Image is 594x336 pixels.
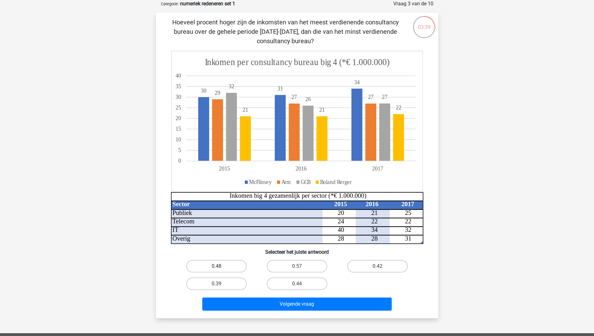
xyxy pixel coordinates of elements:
tspan: 201520162017 [219,165,383,172]
h6: Selecteer het juiste antwoord [166,244,428,255]
tspan: 30 [175,94,181,100]
tspan: 40 [175,72,181,79]
tspan: 22 [371,218,378,225]
tspan: Arm [281,179,291,185]
tspan: 28 [371,235,378,242]
tspan: 15 [175,126,181,132]
tspan: Overig [172,235,190,242]
tspan: 27 [382,94,387,100]
tspan: Inkomen big 4 gezamenlijk per sector (*€ 1.000.000) [230,192,366,199]
tspan: GCB [301,179,311,185]
tspan: 22 [405,218,411,225]
button: Volgende vraag [202,298,392,311]
tspan: 2727 [291,94,373,100]
div: 03:39 [412,15,436,31]
tspan: 10 [175,136,181,143]
tspan: 24 [338,218,344,225]
tspan: 20 [338,209,344,216]
tspan: 30 [201,87,206,94]
tspan: 32 [229,83,234,90]
tspan: 25 [175,104,181,111]
tspan: 5 [178,147,181,154]
tspan: 26 [305,96,311,102]
tspan: 2017 [401,201,414,207]
tspan: Boland Rerger [320,179,352,185]
tspan: 25 [405,209,411,216]
label: 0.39 [186,277,247,290]
tspan: 20 [175,115,181,122]
tspan: 2016 [365,201,378,207]
tspan: 21 [371,209,378,216]
tspan: 32 [405,227,411,233]
tspan: 31 [405,235,411,242]
tspan: 28 [338,235,344,242]
label: 0.42 [347,260,408,272]
small: Categorie: [161,2,179,6]
tspan: 35 [175,83,181,90]
tspan: 29 [215,89,220,96]
tspan: 0 [178,158,181,164]
tspan: Sector [172,201,190,207]
label: 0.48 [186,260,247,272]
tspan: 22 [396,104,401,111]
p: Hoeveel procent hoger zijn de inkomsten van het meest verdienende consultancy bureau over de gehe... [166,18,405,46]
label: 0.57 [267,260,327,272]
tspan: 34 [371,227,378,233]
tspan: Inkomen per consultancy bureau big 4 (*€ 1.000.000) [205,57,390,68]
tspan: Telecom [172,218,194,225]
tspan: McFlinsey [249,179,272,185]
tspan: IT [172,227,178,233]
tspan: 40 [338,227,344,233]
tspan: 2015 [334,201,347,207]
tspan: 31 [277,85,283,92]
tspan: Publiek [172,209,192,216]
label: 0.44 [267,277,327,290]
tspan: 2121 [242,107,324,113]
tspan: 34 [354,79,359,85]
strong: numeriek redeneren set 1 [180,1,235,7]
